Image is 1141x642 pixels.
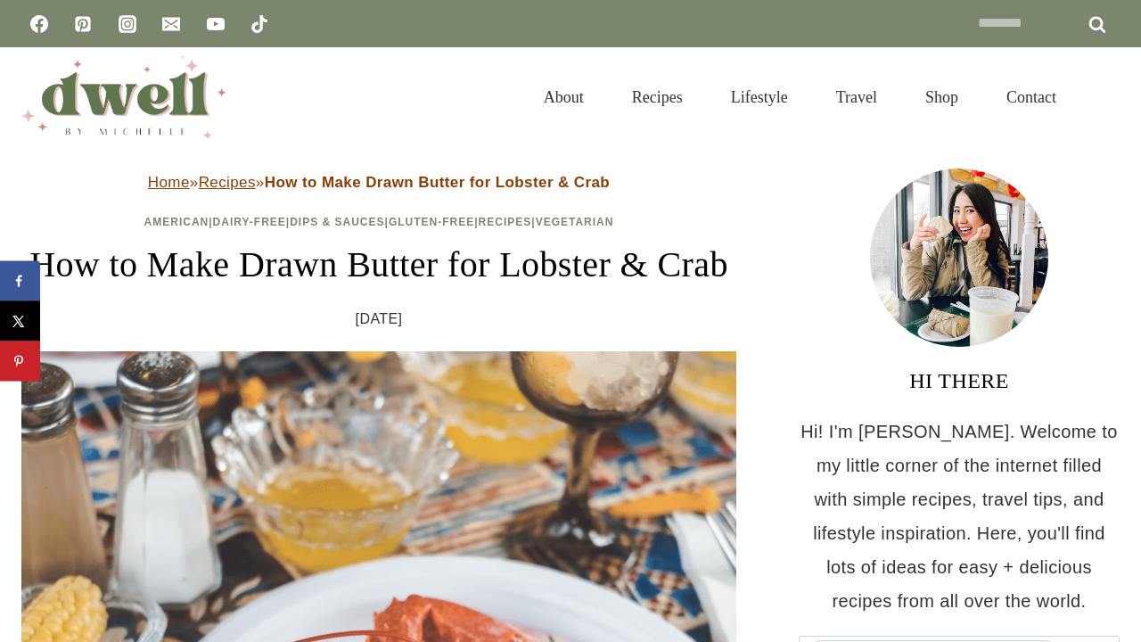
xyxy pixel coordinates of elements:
a: TikTok [242,6,277,42]
nav: Primary Navigation [520,66,1080,128]
a: Contact [982,66,1080,128]
a: Lifestyle [707,66,812,128]
a: Instagram [110,6,145,42]
a: Shop [901,66,982,128]
a: Recipes [608,66,707,128]
button: View Search Form [1089,82,1120,112]
a: About [520,66,608,128]
a: Email [153,6,189,42]
span: | | | | | [144,216,614,228]
a: Recipes [479,216,532,228]
strong: How to Make Drawn Butter for Lobster & Crab [265,174,610,191]
a: Dips & Sauces [290,216,384,228]
span: » » [148,174,610,191]
a: Recipes [199,174,256,191]
a: YouTube [198,6,234,42]
a: Dairy-Free [213,216,286,228]
a: Travel [812,66,901,128]
a: American [144,216,209,228]
img: DWELL by michelle [21,56,226,138]
a: Vegetarian [536,216,614,228]
a: Pinterest [65,6,101,42]
p: Hi! I'm [PERSON_NAME]. Welcome to my little corner of the internet filled with simple recipes, tr... [799,415,1120,618]
a: Gluten-Free [389,216,474,228]
time: [DATE] [356,306,403,333]
h1: How to Make Drawn Butter for Lobster & Crab [21,238,736,292]
a: Facebook [21,6,57,42]
h3: HI THERE [799,365,1120,397]
a: Home [148,174,190,191]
